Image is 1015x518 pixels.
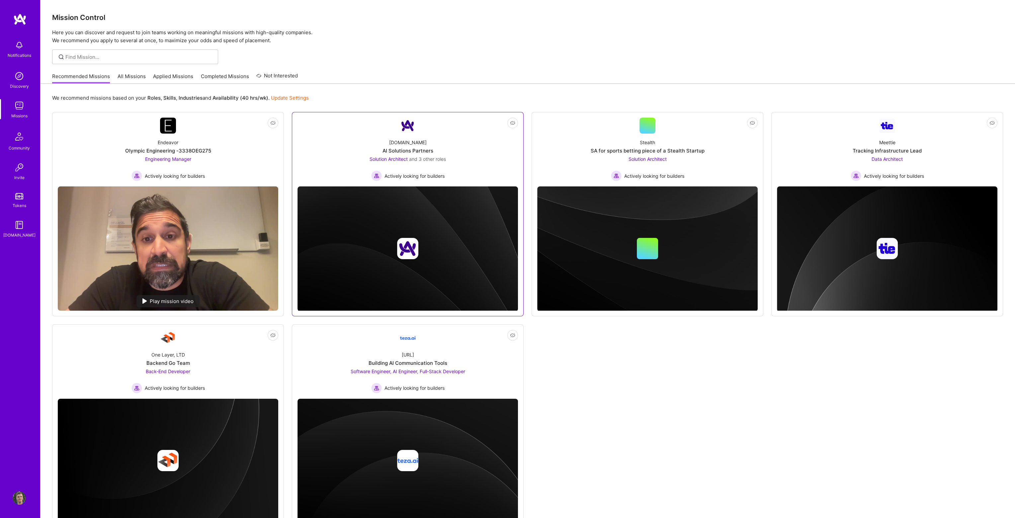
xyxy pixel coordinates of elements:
[153,73,193,84] a: Applied Missions
[371,170,382,181] img: Actively looking for builders
[147,95,161,101] b: Roles
[145,172,205,179] span: Actively looking for builders
[142,298,147,304] img: play
[370,156,408,162] span: Solution Architect
[382,147,433,154] div: AI Solutions Partners
[872,156,903,162] span: Data Architect
[13,13,27,25] img: logo
[11,112,28,119] div: Missions
[853,147,922,154] div: Tracking Infrastructure Lead
[297,330,518,393] a: Company Logo[URL]Building AI Communication ToolsSoftware Engineer, AI Engineer, Full-Stack Develo...
[151,351,185,358] div: One Layer, LTD
[879,119,895,133] img: Company Logo
[989,120,995,126] i: icon EyeClosed
[118,73,146,84] a: All Missions
[297,118,518,181] a: Company Logo[DOMAIN_NAME]AI Solutions PartnersSolution Architect and 3 other rolesActively lookin...
[256,72,298,84] a: Not Interested
[611,170,622,181] img: Actively looking for builders
[271,95,309,101] a: Update Settings
[14,174,25,181] div: Invite
[409,156,446,162] span: and 3 other roles
[212,95,268,101] b: Availability (40 hrs/wk)
[157,450,179,471] img: Company logo
[397,450,418,471] img: Company logo
[777,186,997,312] img: cover
[879,139,895,146] div: Meettie
[877,238,898,259] img: Company logo
[270,120,276,126] i: icon EyeClosed
[537,186,758,311] img: cover
[58,330,278,393] a: Company LogoOne Layer, LTDBackend Go TeamBack-End Developer Actively looking for buildersActively...
[146,360,190,366] div: Backend Go Team
[384,384,445,391] span: Actively looking for builders
[201,73,249,84] a: Completed Missions
[591,147,705,154] div: SA for sports betting piece of a Stealth Startup
[3,232,36,239] div: [DOMAIN_NAME]
[11,129,27,145] img: Community
[8,52,31,59] div: Notifications
[750,120,755,126] i: icon EyeClosed
[125,147,211,154] div: Olympic Engineering -3338OEG275
[145,384,205,391] span: Actively looking for builders
[52,73,110,84] a: Recommended Missions
[400,118,416,134] img: Company Logo
[160,330,176,346] img: Company Logo
[13,69,26,83] img: discovery
[15,193,23,199] img: tokens
[13,39,26,52] img: bell
[624,172,684,179] span: Actively looking for builders
[13,218,26,232] img: guide book
[52,94,309,101] p: We recommend missions based on your , , and .
[57,53,65,61] i: icon SearchGrey
[9,145,30,152] div: Community
[58,118,278,181] a: Company LogoEndeavorOlympic Engineering -3338OEG275Engineering Manager Actively looking for build...
[163,95,176,101] b: Skills
[52,29,1003,45] p: Here you can discover and request to join teams working on meaningful missions with high-quality ...
[629,156,667,162] span: Solution Architect
[510,333,515,338] i: icon EyeClosed
[400,330,416,346] img: Company Logo
[131,383,142,393] img: Actively looking for builders
[270,333,276,338] i: icon EyeClosed
[351,368,465,374] span: Software Engineer, AI Engineer, Full-Stack Developer
[136,295,200,307] div: Play mission video
[402,351,414,358] div: [URL]
[145,156,191,162] span: Engineering Manager
[13,491,26,505] img: User Avatar
[777,118,997,181] a: Company LogoMeettieTracking Infrastructure LeadData Architect Actively looking for buildersActive...
[131,170,142,181] img: Actively looking for builders
[640,139,655,146] div: Stealth
[11,491,28,505] a: User Avatar
[158,139,178,146] div: Endeavor
[13,99,26,112] img: teamwork
[52,13,1003,22] h3: Mission Control
[384,172,445,179] span: Actively looking for builders
[65,53,213,60] input: Find Mission...
[297,186,518,311] img: cover
[13,202,26,209] div: Tokens
[510,120,515,126] i: icon EyeClosed
[397,238,418,259] img: Company logo
[146,368,190,374] span: Back-End Developer
[10,83,29,90] div: Discovery
[13,161,26,174] img: Invite
[179,95,203,101] b: Industries
[369,360,447,366] div: Building AI Communication Tools
[389,139,427,146] div: [DOMAIN_NAME]
[371,383,382,393] img: Actively looking for builders
[58,186,278,311] img: No Mission
[537,118,758,181] a: StealthSA for sports betting piece of a Stealth StartupSolution Architect Actively looking for bu...
[160,118,176,134] img: Company Logo
[851,170,861,181] img: Actively looking for builders
[864,172,924,179] span: Actively looking for builders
